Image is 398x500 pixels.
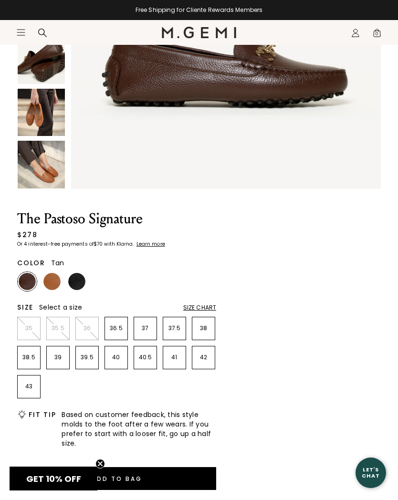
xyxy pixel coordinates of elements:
[94,240,103,248] klarna-placement-style-amount: $70
[104,240,135,248] klarna-placement-style-body: with Klarna
[18,141,65,188] img: The Pastoso Signature
[18,354,40,361] p: 38.5
[163,354,186,361] p: 41
[192,354,215,361] p: 42
[17,303,33,311] h2: Size
[136,241,165,247] a: Learn more
[162,27,237,38] img: M.Gemi
[18,324,40,332] p: 35
[76,354,98,361] p: 39.5
[51,258,64,268] span: Tan
[17,259,45,267] h2: Color
[17,212,216,226] h1: The Pastoso Signature
[29,411,56,418] h2: Fit Tip
[10,467,97,490] div: GET 10% OFFClose teaser
[47,354,69,361] p: 39
[62,410,216,448] span: Based on customer feedback, this style molds to the foot after a few wears. If you prefer to star...
[134,324,157,332] p: 37
[192,324,215,332] p: 38
[134,354,157,361] p: 40.5
[17,230,37,240] div: $278
[372,30,382,40] span: 0
[18,89,65,136] img: The Pastoso Signature
[183,304,216,312] div: Size Chart
[163,324,186,332] p: 37.5
[68,273,85,290] img: Black
[47,324,69,332] p: 35.5
[95,459,105,469] button: Close teaser
[105,324,127,332] p: 36.5
[356,467,386,479] div: Let's Chat
[16,28,26,37] button: Open site menu
[105,354,127,361] p: 40
[18,383,40,390] p: 43
[39,302,82,312] span: Select a size
[19,273,36,290] img: Chocolate
[136,240,165,248] klarna-placement-style-cta: Learn more
[17,240,94,248] klarna-placement-style-body: Or 4 interest-free payments of
[17,467,216,490] button: Add to Bag
[76,324,98,332] p: 36
[26,473,81,485] span: GET 10% OFF
[43,273,61,290] img: Tan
